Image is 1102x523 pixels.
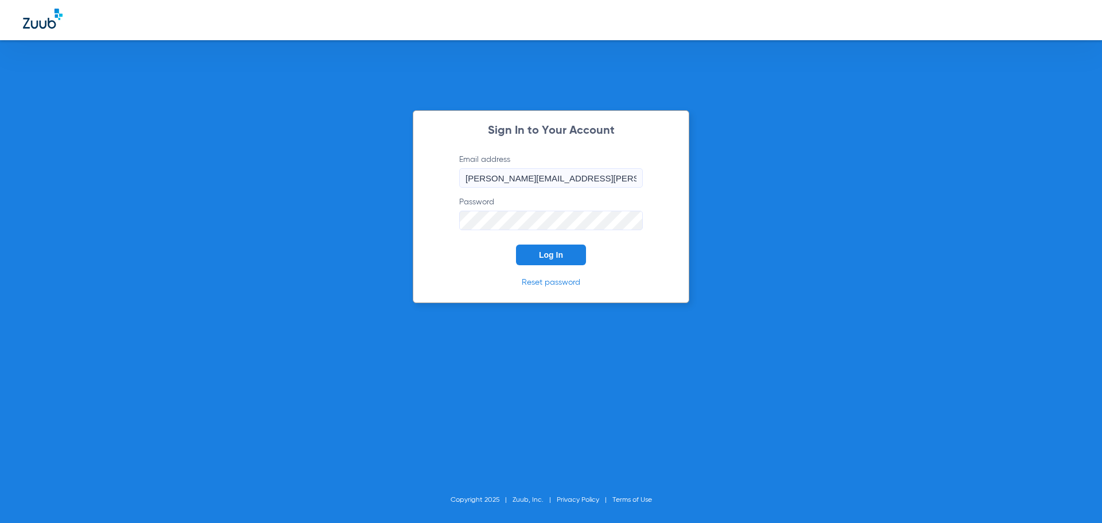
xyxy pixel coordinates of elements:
a: Privacy Policy [557,497,599,503]
iframe: Chat Widget [1045,468,1102,523]
input: Email address [459,168,643,188]
button: Log In [516,245,586,265]
span: Log In [539,250,563,259]
li: Copyright 2025 [451,494,513,506]
input: Password [459,211,643,230]
a: Reset password [522,278,580,286]
a: Terms of Use [612,497,652,503]
label: Email address [459,154,643,188]
img: Zuub Logo [23,9,63,29]
li: Zuub, Inc. [513,494,557,506]
label: Password [459,196,643,230]
h2: Sign In to Your Account [442,125,660,137]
